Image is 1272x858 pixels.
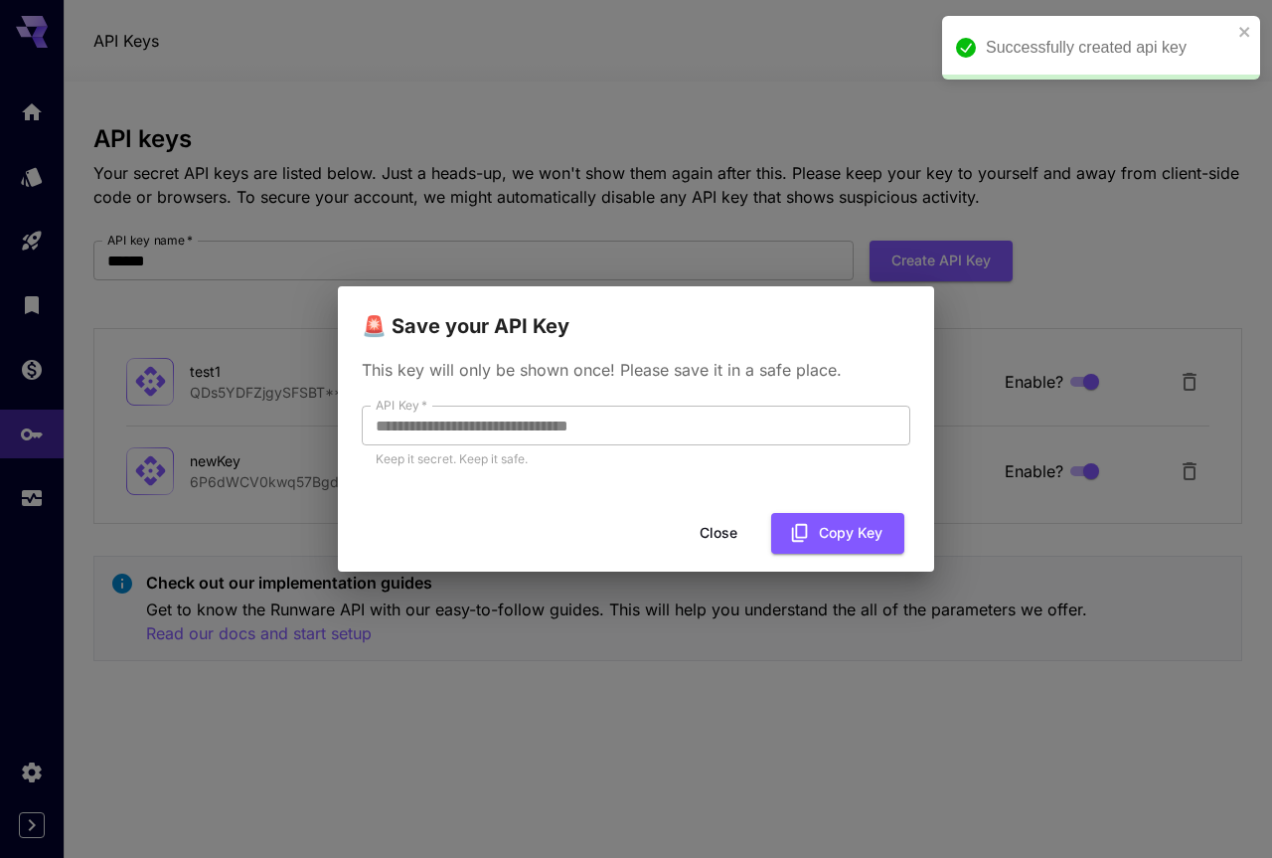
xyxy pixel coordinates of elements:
[376,397,427,414] label: API Key
[376,449,896,469] p: Keep it secret. Keep it safe.
[338,286,934,342] h2: 🚨 Save your API Key
[1238,24,1252,40] button: close
[986,36,1232,60] div: Successfully created api key
[362,358,910,382] p: This key will only be shown once! Please save it in a safe place.
[771,513,904,554] button: Copy Key
[674,513,763,554] button: Close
